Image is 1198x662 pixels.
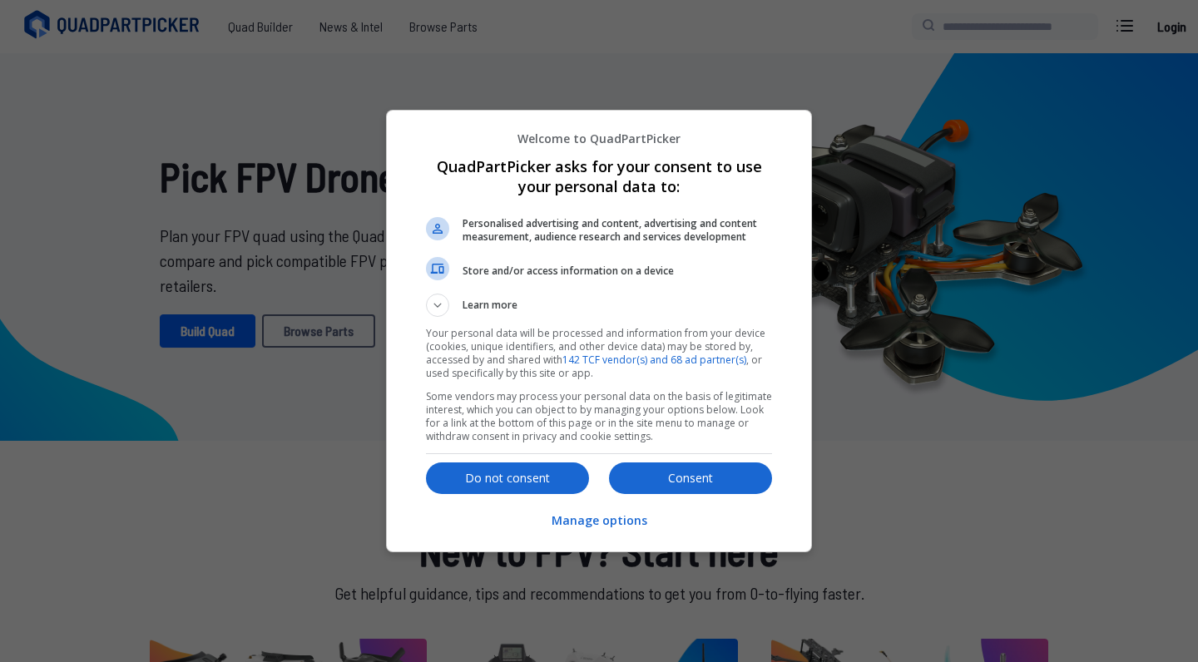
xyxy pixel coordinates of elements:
div: QuadPartPicker asks for your consent to use your personal data to: [386,110,812,552]
span: Learn more [463,298,517,317]
p: Welcome to QuadPartPicker [426,131,772,146]
span: Personalised advertising and content, advertising and content measurement, audience research and ... [463,217,772,244]
button: Consent [609,462,772,494]
button: Do not consent [426,462,589,494]
h1: QuadPartPicker asks for your consent to use your personal data to: [426,156,772,196]
p: Manage options [552,512,647,529]
p: Some vendors may process your personal data on the basis of legitimate interest, which you can ob... [426,390,772,443]
span: Store and/or access information on a device [463,264,772,278]
button: Manage options [552,503,647,539]
p: Your personal data will be processed and information from your device (cookies, unique identifier... [426,327,772,380]
button: Learn more [426,294,772,317]
a: 142 TCF vendor(s) and 68 ad partner(s) [562,353,746,367]
p: Do not consent [426,470,589,487]
p: Consent [609,470,772,487]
